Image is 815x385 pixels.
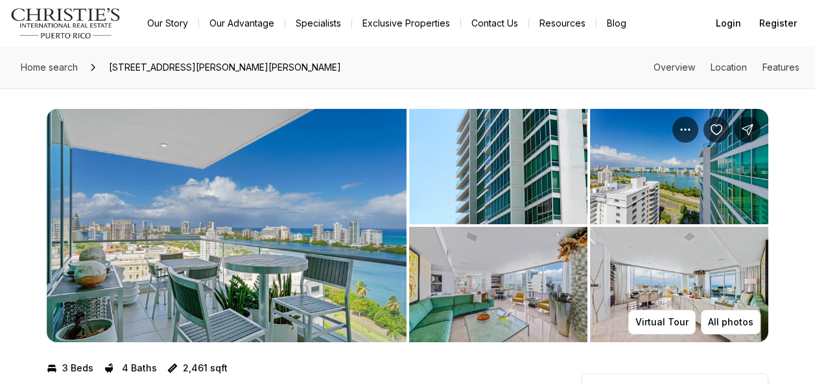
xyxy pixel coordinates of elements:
[701,310,761,334] button: All photos
[703,117,729,143] button: Save Property: 555 MONSERRATE ST #1404
[47,109,407,342] li: 1 of 7
[635,317,689,327] p: Virtual Tour
[104,358,157,379] button: 4 Baths
[628,310,696,334] button: Virtual Tour
[654,62,799,73] nav: Page section menu
[590,227,768,342] button: View image gallery
[529,14,596,32] a: Resources
[47,109,768,342] div: Listing Photos
[716,18,741,29] span: Login
[711,62,747,73] a: Skip to: Location
[759,18,797,29] span: Register
[352,14,460,32] a: Exclusive Properties
[10,8,121,39] img: logo
[708,317,753,327] p: All photos
[104,57,346,78] span: [STREET_ADDRESS][PERSON_NAME][PERSON_NAME]
[137,14,198,32] a: Our Story
[199,14,285,32] a: Our Advantage
[672,117,698,143] button: Property options
[461,14,528,32] button: Contact Us
[122,363,157,373] p: 4 Baths
[16,57,83,78] a: Home search
[409,109,769,342] li: 2 of 7
[62,363,93,373] p: 3 Beds
[654,62,695,73] a: Skip to: Overview
[409,109,587,224] button: View image gallery
[409,227,587,342] button: View image gallery
[762,62,799,73] a: Skip to: Features
[590,109,768,224] button: View image gallery
[708,10,749,36] button: Login
[21,62,78,73] span: Home search
[183,363,228,373] p: 2,461 sqft
[596,14,637,32] a: Blog
[47,109,407,342] button: View image gallery
[735,117,761,143] button: Share Property: 555 MONSERRATE ST #1404
[285,14,351,32] a: Specialists
[751,10,805,36] button: Register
